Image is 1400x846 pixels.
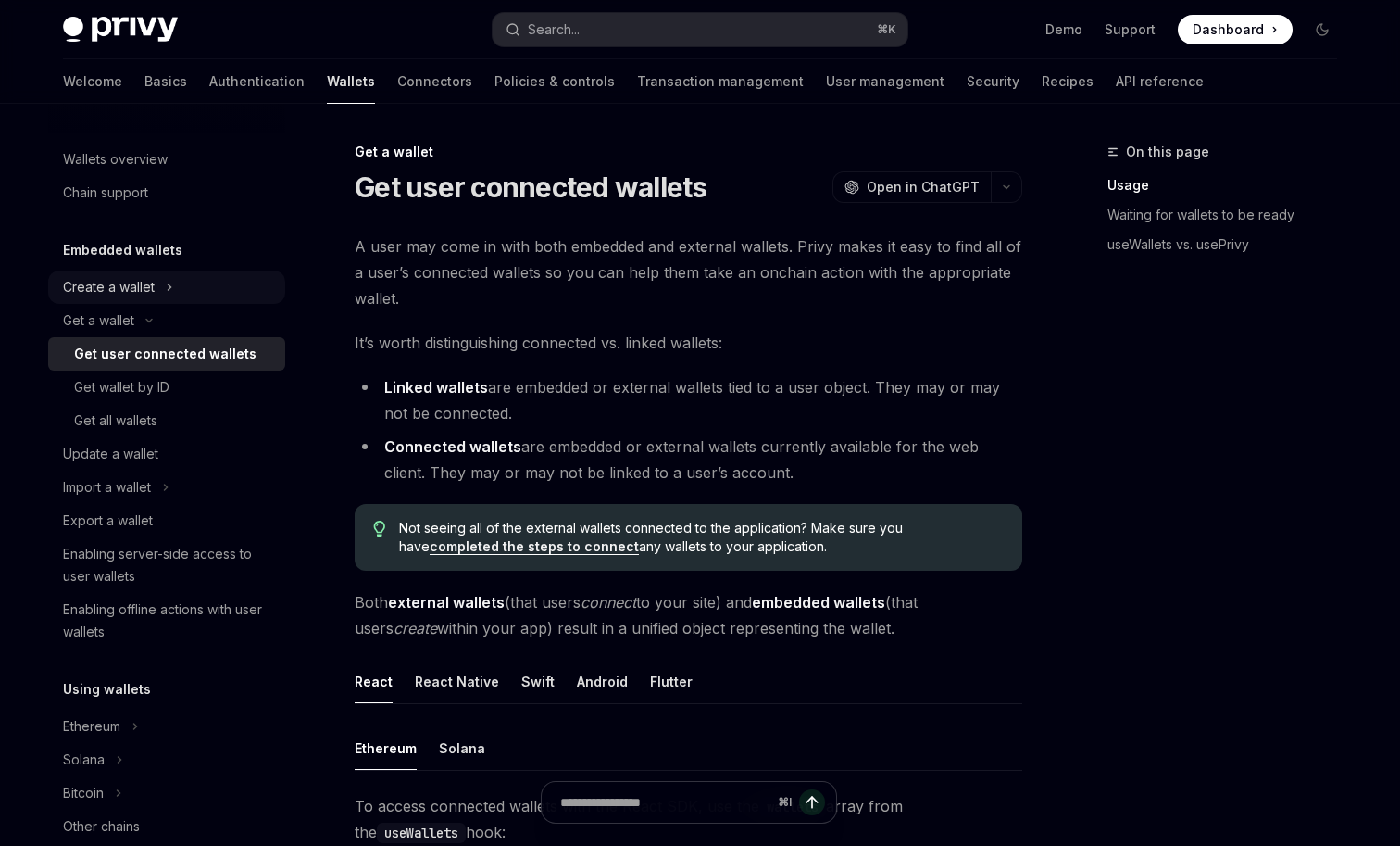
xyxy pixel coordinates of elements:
[1107,200,1352,230] a: Waiting for wallets to be ready
[1178,15,1293,44] a: Dashboard
[355,660,393,703] div: React
[355,143,1022,161] div: Get a wallet
[832,171,991,203] button: Open in ChatGPT
[327,59,375,104] a: Wallets
[637,59,804,104] a: Transaction management
[63,443,158,465] div: Update a wallet
[1105,20,1156,39] a: Support
[63,276,155,298] div: Create a wallet
[1107,230,1352,259] a: useWallets vs. usePrivy
[63,782,104,804] div: Bitcoin
[388,593,505,612] strong: external wallets
[48,504,285,537] a: Export a wallet
[355,234,1022,311] span: A user may come in with both embedded and external wallets. Privy makes it easy to find all of a ...
[394,619,437,638] em: create
[867,178,980,196] span: Open in ChatGPT
[521,660,555,703] div: Swift
[1193,20,1264,39] span: Dashboard
[74,410,157,432] div: Get all wallets
[494,59,615,104] a: Policies & controls
[650,660,693,703] div: Flutter
[48,404,285,437] a: Get all wallets
[63,309,134,332] div: Get a wallet
[63,749,105,771] div: Solana
[1045,20,1082,39] a: Demo
[355,170,707,204] h1: Get user connected wallets
[74,376,169,398] div: Get wallet by ID
[63,678,151,701] h5: Using wallets
[48,304,285,337] button: Toggle Get a wallet section
[48,743,285,777] button: Toggle Solana section
[581,593,636,612] em: connect
[48,176,285,209] a: Chain support
[63,599,274,643] div: Enabling offline actions with user wallets
[209,59,305,104] a: Authentication
[1116,59,1204,104] a: API reference
[799,789,825,815] button: Send message
[74,343,256,365] div: Get user connected wallets
[48,777,285,810] button: Toggle Bitcoin section
[63,182,148,204] div: Chain support
[48,537,285,593] a: Enabling server-side access to user wallets
[48,143,285,176] a: Wallets overview
[48,471,285,504] button: Toggle Import a wallet section
[48,593,285,649] a: Enabling offline actions with user wallets
[439,726,485,770] div: Solana
[384,378,488,397] strong: Linked wallets
[399,519,1004,556] span: Not seeing all of the external wallets connected to the application? Make sure you have any walle...
[355,589,1022,641] span: Both (that users to your site) and (that users within your app) result in a unified object repres...
[415,660,499,703] div: React Native
[1126,141,1209,163] span: On this page
[1107,170,1352,200] a: Usage
[48,371,285,404] a: Get wallet by ID
[355,374,1022,426] li: are embedded or external wallets tied to a user object. They may or may not be connected.
[63,476,151,499] div: Import a wallet
[63,17,178,43] img: dark logo
[397,59,472,104] a: Connectors
[877,22,896,37] span: ⌘ K
[1042,59,1094,104] a: Recipes
[63,715,120,738] div: Ethereum
[48,437,285,471] a: Update a wallet
[826,59,944,104] a: User management
[355,330,1022,356] span: It’s worth distinguishing connected vs. linked wallets:
[63,543,274,587] div: Enabling server-side access to user wallets
[355,726,417,770] div: Ethereum
[63,239,182,261] h5: Embedded wallets
[48,710,285,743] button: Toggle Ethereum section
[63,59,122,104] a: Welcome
[1307,15,1337,44] button: Toggle dark mode
[577,660,628,703] div: Android
[373,521,386,537] svg: Tip
[384,437,521,456] strong: Connected wallets
[144,59,187,104] a: Basics
[752,593,885,612] strong: embedded wallets
[967,59,1019,104] a: Security
[48,810,285,843] a: Other chains
[63,815,140,838] div: Other chains
[528,19,580,41] div: Search...
[63,148,168,170] div: Wallets overview
[48,337,285,371] a: Get user connected wallets
[355,434,1022,486] li: are embedded or external wallets currently available for the web client. They may or may not be l...
[560,782,770,823] input: Ask a question...
[493,13,907,46] button: Open search
[48,271,285,304] button: Toggle Create a wallet section
[430,538,639,555] a: completed the steps to connect
[63,510,153,532] div: Export a wallet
